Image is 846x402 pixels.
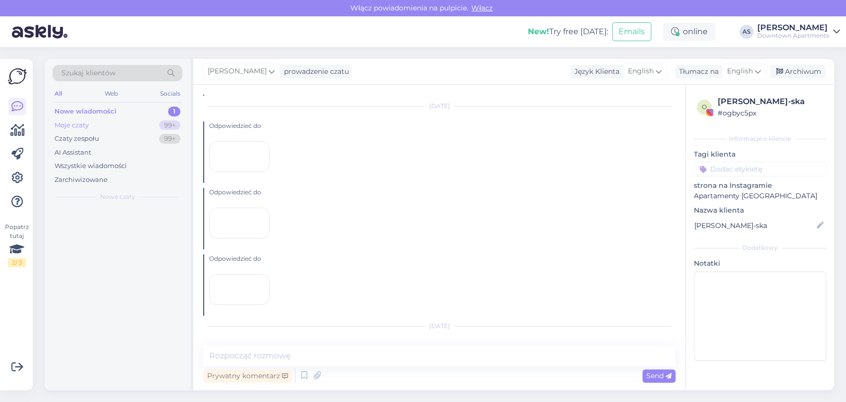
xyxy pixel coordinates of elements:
div: [DATE] [203,102,676,111]
p: Apartamenty [GEOGRAPHIC_DATA] [694,191,826,201]
div: 2 / 3 [8,258,26,267]
button: Emails [612,22,651,41]
span: Szukaj klientów [61,68,115,78]
p: strona na Instagramie [694,180,826,191]
input: Dodać etykietę [694,162,826,176]
div: Język Klienta [570,66,620,77]
img: Askly Logo [8,67,27,86]
p: Notatki [694,258,826,269]
b: New! [528,27,549,36]
span: English [727,66,753,77]
div: AS [739,25,753,39]
a: [PERSON_NAME]Downtown Apartments [757,24,840,40]
div: 99+ [159,120,180,130]
div: Czaty zespołu [55,134,99,144]
div: 1 [168,107,180,116]
div: Wszystkie wiadomości [55,161,127,171]
div: [PERSON_NAME]-ska [718,96,823,108]
div: Nowe wiadomości [55,107,116,116]
p: Tagi klienta [694,149,826,160]
span: Send [646,371,672,380]
div: Popatrz tutaj [8,223,26,267]
input: Dodaj nazwę [694,220,815,231]
div: All [53,87,64,100]
div: AI Assistant [55,148,91,158]
div: Odpowiedzieć do [209,254,676,263]
span: Nowe czaty [100,192,135,201]
div: Informacje o kliencie [694,134,826,143]
div: Odpowiedzieć do [209,188,676,197]
div: Odpowiedzieć do [209,121,676,130]
div: Zarchiwizowane [55,175,108,185]
div: Tłumacz na [675,66,719,77]
div: [DATE] [203,322,676,331]
div: Web [103,87,120,100]
div: prowadzenie czatu [280,66,349,77]
div: Prywatny komentarz [203,369,292,383]
span: Włącz [468,3,496,12]
div: Moje czaty [55,120,89,130]
div: [PERSON_NAME] [757,24,829,32]
span: o [702,103,707,111]
span: English [628,66,654,77]
div: 99+ [159,134,180,144]
span: [PERSON_NAME] [208,66,267,77]
div: # ogbyc5px [718,108,823,118]
div: Archiwum [770,65,825,78]
div: Try free [DATE]: [528,26,608,38]
p: Nazwa klienta [694,205,826,216]
div: Socials [158,87,182,100]
div: online [663,23,716,41]
div: Dodatkowy [694,243,826,252]
div: Downtown Apartments [757,32,829,40]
